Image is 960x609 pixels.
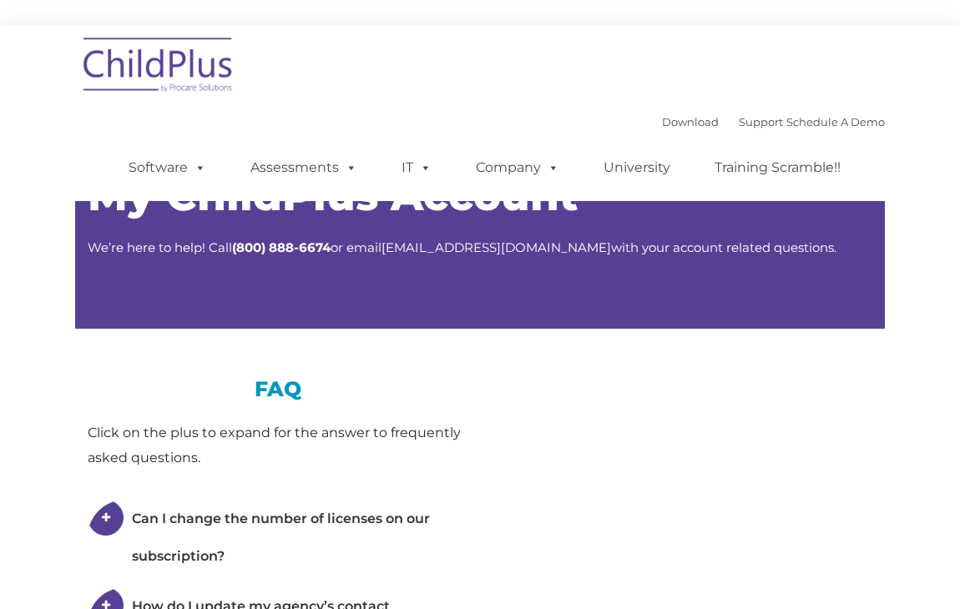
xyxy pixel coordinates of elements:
a: Schedule A Demo [786,115,885,128]
h3: FAQ [88,379,467,400]
font: | [662,115,885,128]
a: Assessments [234,151,374,184]
a: Software [112,151,223,184]
a: University [587,151,687,184]
span: Can I change the number of licenses on our subscription? [132,511,430,564]
a: IT [385,151,448,184]
strong: ( [232,239,236,255]
div: Click on the plus to expand for the answer to frequently asked questions. [88,420,467,471]
a: Company [459,151,576,184]
span: We’re here to help! Call or email with your account related questions. [88,239,836,255]
a: Support [739,115,783,128]
a: [EMAIL_ADDRESS][DOMAIN_NAME] [381,239,611,255]
a: Training Scramble!! [698,151,857,184]
strong: 800) 888-6674 [236,239,331,255]
img: ChildPlus by Procare Solutions [75,26,242,109]
a: Download [662,115,719,128]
